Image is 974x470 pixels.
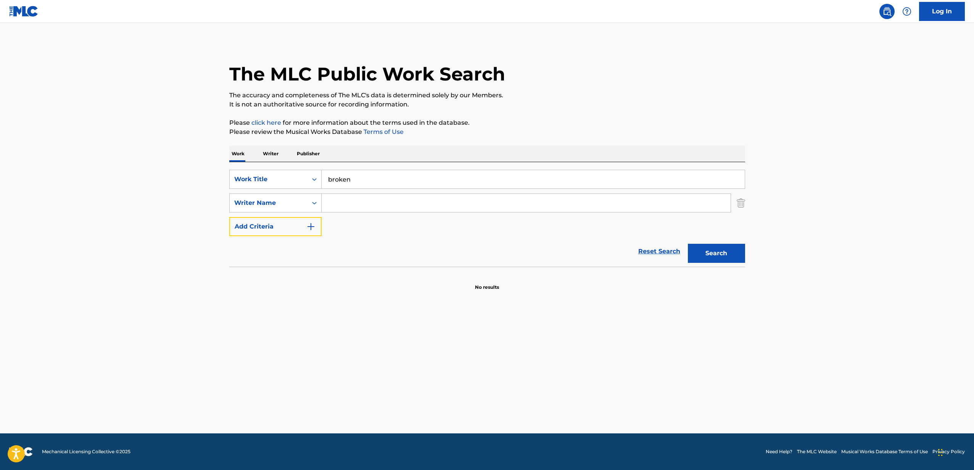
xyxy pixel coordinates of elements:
[841,448,928,455] a: Musical Works Database Terms of Use
[475,275,499,291] p: No results
[9,447,33,456] img: logo
[229,63,505,85] h1: The MLC Public Work Search
[251,119,281,126] a: click here
[261,146,281,162] p: Writer
[737,193,745,212] img: Delete Criterion
[882,7,892,16] img: search
[229,217,322,236] button: Add Criteria
[234,175,303,184] div: Work Title
[306,222,316,231] img: 9d2ae6d4665cec9f34b9.svg
[229,91,745,100] p: The accuracy and completeness of The MLC's data is determined solely by our Members.
[229,127,745,137] p: Please review the Musical Works Database
[899,4,914,19] div: Help
[229,118,745,127] p: Please for more information about the terms used in the database.
[362,128,404,135] a: Terms of Use
[229,170,745,267] form: Search Form
[42,448,130,455] span: Mechanical Licensing Collective © 2025
[938,441,943,464] div: Drag
[766,448,792,455] a: Need Help?
[688,244,745,263] button: Search
[634,243,684,260] a: Reset Search
[234,198,303,208] div: Writer Name
[9,6,39,17] img: MLC Logo
[902,7,911,16] img: help
[229,146,247,162] p: Work
[879,4,895,19] a: Public Search
[919,2,965,21] a: Log In
[229,100,745,109] p: It is not an authoritative source for recording information.
[932,448,965,455] a: Privacy Policy
[295,146,322,162] p: Publisher
[936,433,974,470] iframe: Chat Widget
[797,448,837,455] a: The MLC Website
